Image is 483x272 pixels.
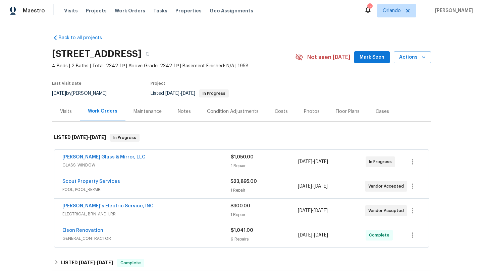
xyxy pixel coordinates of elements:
[354,51,390,64] button: Mark Seen
[376,108,389,115] div: Cases
[399,53,426,62] span: Actions
[369,232,392,239] span: Complete
[298,207,328,214] span: -
[52,127,431,148] div: LISTED [DATE]-[DATE]In Progress
[142,48,154,60] button: Copy Address
[79,260,113,265] span: -
[62,204,154,208] a: [PERSON_NAME]'s Electric Service, INC
[298,208,312,213] span: [DATE]
[336,108,360,115] div: Floor Plans
[368,207,407,214] span: Vendor Accepted
[60,108,72,115] div: Visits
[181,91,195,96] span: [DATE]
[72,135,88,140] span: [DATE]
[54,134,106,142] h6: LISTED
[62,228,103,233] a: Elson Renovation
[52,255,431,271] div: LISTED [DATE]-[DATE]Complete
[165,91,179,96] span: [DATE]
[153,8,167,13] span: Tasks
[175,7,202,14] span: Properties
[314,159,328,164] span: [DATE]
[230,204,250,208] span: $300.00
[62,155,146,159] a: [PERSON_NAME] Glass & Mirror, LLC
[111,134,139,141] span: In Progress
[88,108,117,115] div: Work Orders
[62,211,230,217] span: ELECTRICAL, BRN_AND_LRR
[52,89,115,97] div: by [PERSON_NAME]
[86,7,107,14] span: Projects
[231,155,254,159] span: $1,050.00
[62,179,120,184] a: Scout Property Services
[394,51,431,64] button: Actions
[231,162,298,169] div: 1 Repair
[52,91,66,96] span: [DATE]
[230,211,298,218] div: 1 Repair
[210,7,253,14] span: Geo Assignments
[52,35,116,41] a: Back to all projects
[64,7,78,14] span: Visits
[314,184,328,189] span: [DATE]
[115,7,145,14] span: Work Orders
[61,259,113,267] h6: LISTED
[90,135,106,140] span: [DATE]
[52,51,142,57] h2: [STREET_ADDRESS]
[304,108,320,115] div: Photos
[52,63,295,69] span: 4 Beds | 2 Baths | Total: 2342 ft² | Above Grade: 2342 ft² | Basement Finished: N/A | 1958
[62,162,231,168] span: GLASS_WINDOW
[432,7,473,14] span: [PERSON_NAME]
[298,233,312,237] span: [DATE]
[230,187,298,194] div: 1 Repair
[178,108,191,115] div: Notes
[231,228,253,233] span: $1,041.00
[298,158,328,165] span: -
[314,208,328,213] span: [DATE]
[165,91,195,96] span: -
[307,54,350,61] span: Not seen [DATE]
[97,260,113,265] span: [DATE]
[133,108,162,115] div: Maintenance
[383,7,401,14] span: Orlando
[79,260,95,265] span: [DATE]
[62,186,230,193] span: POOL, POOL_REPAIR
[275,108,288,115] div: Costs
[118,260,144,266] span: Complete
[367,4,372,11] div: 30
[298,159,312,164] span: [DATE]
[298,184,312,189] span: [DATE]
[72,135,106,140] span: -
[369,158,394,165] span: In Progress
[151,81,165,85] span: Project
[151,91,229,96] span: Listed
[368,183,407,190] span: Vendor Accepted
[23,7,45,14] span: Maestro
[298,232,328,239] span: -
[52,81,82,85] span: Last Visit Date
[298,183,328,190] span: -
[231,236,298,243] div: 9 Repairs
[314,233,328,237] span: [DATE]
[62,235,231,242] span: GENERAL_CONTRACTOR
[207,108,259,115] div: Condition Adjustments
[360,53,384,62] span: Mark Seen
[230,179,257,184] span: $23,895.00
[200,91,228,95] span: In Progress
